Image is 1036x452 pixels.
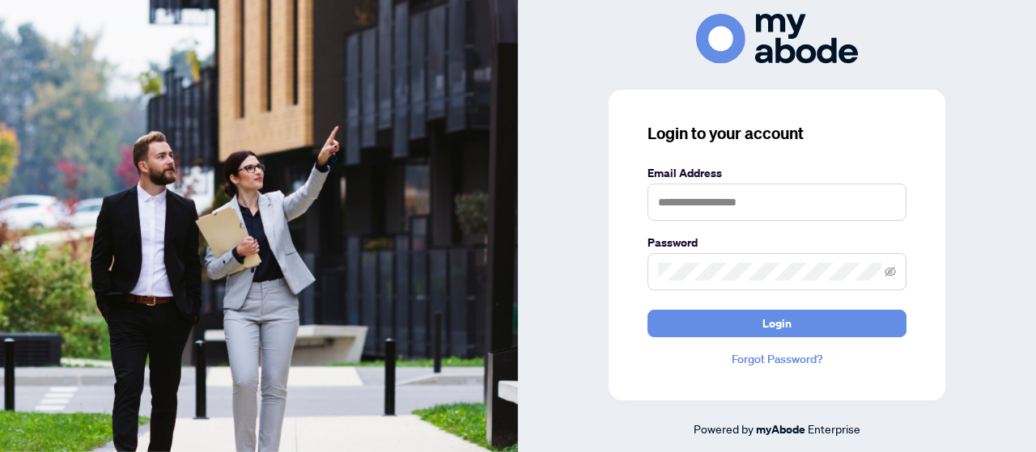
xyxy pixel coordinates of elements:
span: Login [762,310,792,336]
h3: Login to your account [647,122,906,145]
img: ma-logo [696,14,858,63]
label: Password [647,234,906,251]
span: eye-invisible [885,266,896,277]
a: Forgot Password? [647,350,906,368]
label: Email Address [647,164,906,182]
button: Login [647,310,906,337]
span: Enterprise [808,421,860,436]
a: myAbode [756,420,805,438]
span: Powered by [694,421,754,436]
